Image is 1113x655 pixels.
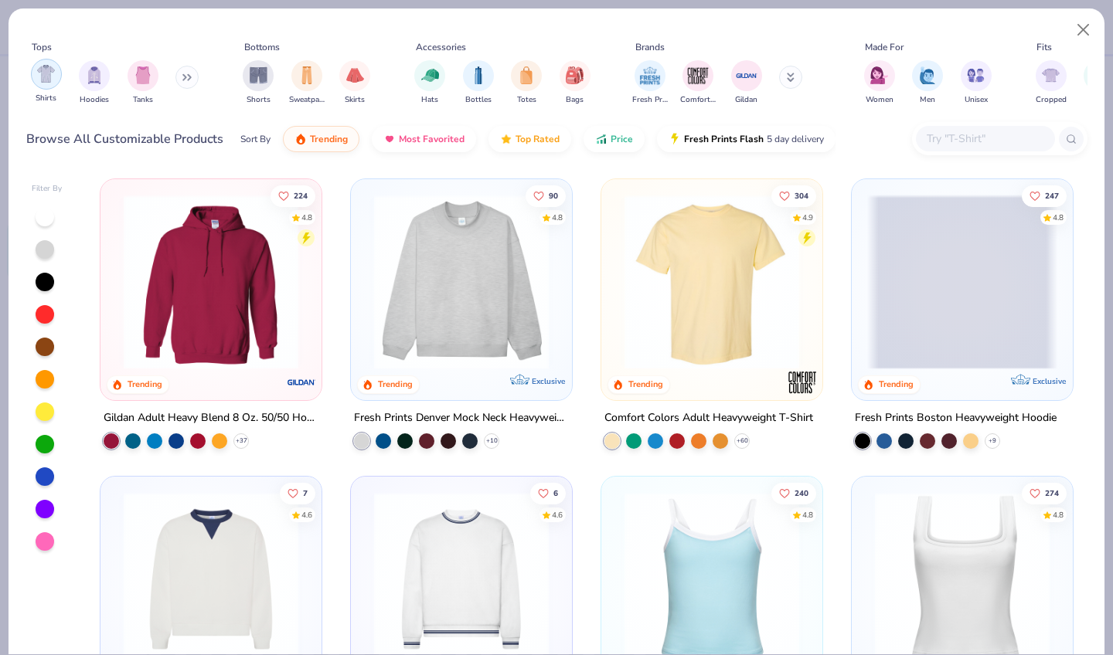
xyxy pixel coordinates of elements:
span: Gildan [735,94,757,106]
span: 274 [1045,489,1059,497]
div: Sort By [240,132,271,146]
div: filter for Women [864,60,895,106]
button: filter button [961,60,992,106]
img: Bottles Image [470,66,487,84]
div: filter for Shorts [243,60,274,106]
span: Exclusive [1032,376,1065,386]
div: Fresh Prints Boston Heavyweight Hoodie [855,409,1057,428]
img: Shorts Image [250,66,267,84]
button: filter button [680,60,716,106]
span: Unisex [965,94,988,106]
img: Totes Image [518,66,535,84]
img: f5d85501-0dbb-4ee4-b115-c08fa3845d83 [366,195,556,369]
div: Brands [635,40,665,54]
div: filter for Comfort Colors [680,60,716,106]
span: 90 [549,192,558,199]
img: Hoodies Image [86,66,103,84]
div: filter for Skirts [339,60,370,106]
img: Comfort Colors Image [686,64,710,87]
div: filter for Hats [414,60,445,106]
img: 01756b78-01f6-4cc6-8d8a-3c30c1a0c8ac [116,195,306,369]
div: filter for Men [912,60,943,106]
button: filter button [731,60,762,106]
img: Women Image [870,66,888,84]
img: Fresh Prints Image [638,64,662,87]
button: filter button [560,60,591,106]
img: Gildan logo [286,367,317,398]
div: filter for Gildan [731,60,762,106]
img: Tanks Image [134,66,151,84]
span: Fresh Prints [632,94,668,106]
div: filter for Bags [560,60,591,106]
div: Comfort Colors Adult Heavyweight T-Shirt [604,409,813,428]
span: Price [611,133,633,145]
span: Shorts [247,94,271,106]
div: 4.6 [552,509,563,521]
span: + 37 [236,436,247,446]
button: Like [530,482,566,504]
button: filter button [128,60,158,106]
span: Men [920,94,935,106]
img: most_fav.gif [383,133,396,145]
img: Shirts Image [37,65,55,83]
button: Like [281,482,316,504]
div: 4.8 [552,212,563,223]
span: Totes [517,94,536,106]
div: Accessories [416,40,466,54]
div: Fresh Prints Denver Mock Neck Heavyweight Sweatshirt [354,409,569,428]
div: Browse All Customizable Products [26,130,223,148]
div: filter for Unisex [961,60,992,106]
img: Bags Image [566,66,583,84]
button: filter button [339,60,370,106]
span: Exclusive [532,376,565,386]
span: Skirts [345,94,365,106]
button: Trending [283,126,359,152]
button: Close [1069,15,1098,45]
div: Fits [1036,40,1052,54]
span: 304 [795,192,808,199]
span: Women [866,94,893,106]
span: Bags [566,94,584,106]
img: Hats Image [421,66,439,84]
span: Hats [421,94,438,106]
img: Cropped Image [1042,66,1060,84]
div: Bottoms [244,40,280,54]
span: Cropped [1036,94,1067,106]
div: filter for Bottles [463,60,494,106]
input: Try "T-Shirt" [925,130,1044,148]
span: + 9 [989,436,996,446]
span: + 60 [736,436,747,446]
button: filter button [289,60,325,106]
span: Most Favorited [399,133,465,145]
span: 5 day delivery [767,131,824,148]
div: 4.9 [802,212,813,223]
img: Comfort Colors logo [787,367,818,398]
div: filter for Sweatpants [289,60,325,106]
span: Top Rated [516,133,560,145]
div: 4.8 [1053,212,1064,223]
button: Like [1022,482,1067,504]
button: Most Favorited [372,126,476,152]
span: Shirts [36,93,56,104]
div: filter for Fresh Prints [632,60,668,106]
div: 4.8 [802,509,813,521]
button: filter button [79,60,110,106]
span: Tanks [133,94,153,106]
span: 240 [795,489,808,497]
button: Like [1022,185,1067,206]
button: filter button [511,60,542,106]
img: flash.gif [669,133,681,145]
span: Hoodies [80,94,109,106]
div: filter for Shirts [31,59,62,104]
div: filter for Totes [511,60,542,106]
div: filter for Tanks [128,60,158,106]
span: Trending [310,133,348,145]
span: Comfort Colors [680,94,716,106]
span: + 10 [486,436,498,446]
img: Men Image [919,66,936,84]
span: 6 [553,489,558,497]
button: filter button [414,60,445,106]
span: Sweatpants [289,94,325,106]
button: filter button [243,60,274,106]
button: Top Rated [488,126,571,152]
